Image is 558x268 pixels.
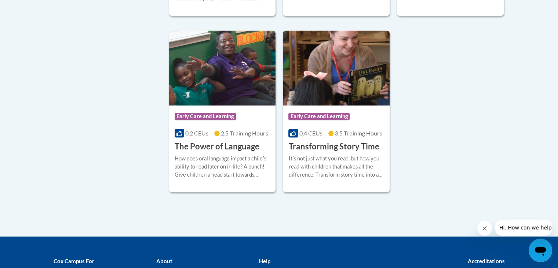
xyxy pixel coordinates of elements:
[156,257,172,264] b: About
[283,30,390,192] a: Course LogoEarly Care and Learning0.4 CEUs3.5 Training Hours Transforming Story TimeItʹs not just...
[529,239,552,262] iframe: Button to launch messaging window
[299,130,322,137] span: 0.4 CEUs
[175,113,236,120] span: Early Care and Learning
[54,257,94,264] b: Cox Campus For
[495,220,552,236] iframe: Message from company
[175,155,270,179] div: How does oral language impact a childʹs ability to read later on in life? A bunch! Give children ...
[259,257,270,264] b: Help
[221,130,268,137] span: 2.5 Training Hours
[288,141,379,152] h3: Transforming Story Time
[283,30,390,105] img: Course Logo
[335,130,382,137] span: 3.5 Training Hours
[468,257,505,264] b: Accreditations
[169,30,276,192] a: Course LogoEarly Care and Learning0.2 CEUs2.5 Training Hours The Power of LanguageHow does oral l...
[169,30,276,105] img: Course Logo
[477,221,492,236] iframe: Close message
[185,130,208,137] span: 0.2 CEUs
[288,155,384,179] div: Itʹs not just what you read, but how you read with children that makes all the difference. Transf...
[175,141,259,152] h3: The Power of Language
[4,5,59,11] span: Hi. How can we help?
[288,113,350,120] span: Early Care and Learning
